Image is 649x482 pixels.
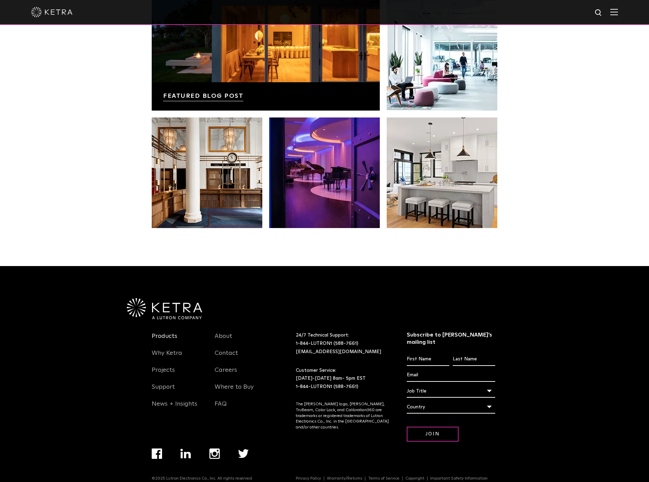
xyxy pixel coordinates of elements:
p: ©2025 Lutron Electronics Co., Inc. All rights reserved. [152,476,253,481]
img: twitter [238,449,249,458]
div: Navigation Menu [152,448,267,476]
a: Why Ketra [152,349,182,365]
a: Support [152,383,175,399]
h3: Subscribe to [PERSON_NAME]’s mailing list [407,331,496,346]
div: Country [407,400,496,414]
div: Navigation Menu [152,331,204,416]
a: Privacy Policy [293,476,324,481]
a: Contact [215,349,238,365]
input: First Name [407,353,449,366]
a: Warranty/Returns [324,476,365,481]
a: Important Safety Information [427,476,490,481]
a: Projects [152,366,175,382]
a: Terms of Service [365,476,403,481]
a: About [215,332,232,348]
div: Job Title [407,385,496,398]
input: Last Name [453,353,495,366]
a: Copyright [403,476,427,481]
img: Ketra-aLutronCo_White_RGB [127,298,202,320]
a: News + Insights [152,400,197,416]
a: 1-844-LUTRON1 (588-7661) [296,384,358,389]
a: Careers [215,366,237,382]
p: 24/7 Technical Support: [296,331,389,356]
div: Navigation Menu [215,331,267,416]
img: ketra-logo-2019-white [31,7,73,17]
p: The [PERSON_NAME] logo, [PERSON_NAME], TruBeam, Color Lock, and Calibration360 are trademarks or ... [296,401,389,431]
a: Where to Buy [215,383,254,399]
p: Customer Service: [DATE]-[DATE] 8am- 5pm EST [296,367,389,391]
a: Products [152,332,177,348]
input: Email [407,369,496,382]
a: FAQ [215,400,227,416]
a: [EMAIL_ADDRESS][DOMAIN_NAME] [296,349,381,354]
div: Navigation Menu [296,476,497,481]
img: linkedin [180,449,191,459]
input: Join [407,427,459,442]
img: search icon [594,9,603,17]
img: facebook [152,448,162,459]
img: instagram [209,448,220,459]
img: Hamburger%20Nav.svg [610,9,618,15]
a: 1-844-LUTRON1 (588-7661) [296,341,358,346]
